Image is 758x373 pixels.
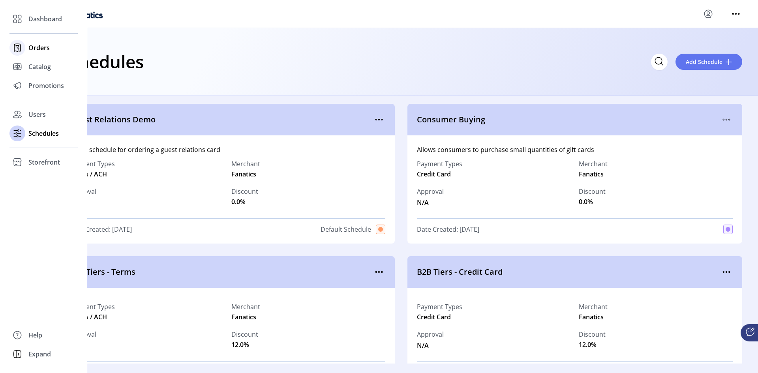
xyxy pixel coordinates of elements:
span: Catalog [28,62,51,71]
div: Demo schedule for ordering a guest relations card [69,145,385,154]
span: Users [28,110,46,119]
button: Add Schedule [675,54,742,70]
label: Merchant [231,302,260,311]
span: Credit Card [417,312,451,322]
button: menu [373,113,385,126]
span: Storefront [28,157,60,167]
div: Allows consumers to purchase small quantities of gift cards [417,145,733,154]
span: N/A [417,339,444,350]
span: Terms / ACH [69,169,107,179]
button: menu [720,113,733,126]
label: Merchant [579,159,608,169]
label: Payment Types [417,159,462,169]
label: Payment Types [417,302,462,311]
label: Discount [579,187,606,196]
input: Search [651,54,668,70]
span: Fanatics [579,169,604,179]
label: Discount [231,330,258,339]
span: Approval [417,330,444,339]
span: Date Created: [DATE] [417,225,479,234]
span: 0.0% [579,197,593,206]
button: menu [702,7,715,20]
span: Promotions [28,81,64,90]
span: 0.0% [231,197,246,206]
label: Discount [231,187,258,196]
span: Fanatics [231,312,256,322]
span: B2B Tiers - Credit Card [417,266,720,278]
label: Payment Types [69,302,115,311]
span: Credit Card [417,169,451,179]
span: Default Schedule [321,225,371,234]
span: 12.0% [231,340,249,349]
label: Discount [579,330,606,339]
span: Fanatics [579,312,604,322]
span: Add Schedule [686,58,722,66]
span: Approval [417,187,444,196]
label: Merchant [231,159,260,169]
button: menu [730,7,742,20]
span: 12.0% [579,340,597,349]
span: Orders [28,43,50,52]
button: menu [373,266,385,278]
span: Dashboard [28,14,62,24]
button: menu [720,266,733,278]
span: Guest Relations Demo [69,114,373,126]
span: Date Created: [DATE] [69,225,132,234]
span: N/A [417,196,444,207]
span: Help [28,330,42,340]
span: Expand [28,349,51,359]
span: B2B Tiers - Terms [69,266,373,278]
h1: Schedules [60,48,144,75]
label: Payment Types [69,159,115,169]
span: Consumer Buying [417,114,720,126]
label: Merchant [579,302,608,311]
span: Schedules [28,129,59,138]
span: Fanatics [231,169,256,179]
span: Terms / ACH [69,312,107,322]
